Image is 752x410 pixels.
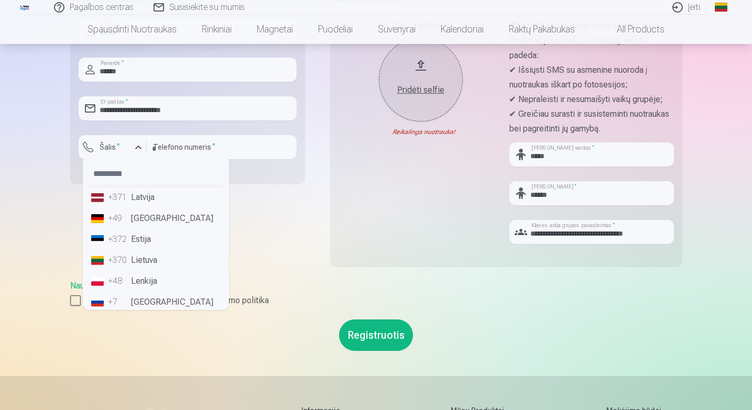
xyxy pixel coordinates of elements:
[87,208,225,229] li: [GEOGRAPHIC_DATA]
[79,159,147,176] div: [PERSON_NAME] yra privalomas
[108,296,129,308] div: +7
[509,34,674,63] p: Prašome įkelti vaiko nuotrauką, nes tai padeda:
[306,15,365,44] a: Puodeliai
[87,187,225,208] li: Latvija
[108,212,129,225] div: +49
[587,15,677,44] a: All products
[428,15,496,44] a: Kalendoriai
[339,128,503,136] div: Reikalinga nuotrauka!
[70,280,682,307] div: ,
[244,15,306,44] a: Magnetai
[79,135,147,159] button: Šalis*
[389,84,452,96] div: Pridėti selfie
[19,4,30,10] img: /fa2
[108,191,129,204] div: +371
[339,319,413,351] button: Registruotis
[509,63,674,92] p: ✔ Išsiųsti SMS su asmenine nuoroda į nuotraukas iškart po fotosesijos;
[70,294,682,307] label: Sutinku su Naudotojo sutartimi ir privatumo politika
[87,292,225,313] li: [GEOGRAPHIC_DATA]
[87,271,225,292] li: Lenkija
[75,15,189,44] a: Spausdinti nuotraukas
[379,38,463,121] button: Pridėti selfie
[108,233,129,246] div: +372
[509,92,674,107] p: ✔ Nepraleisti ir nesumaišyti vaikų grupėje;
[95,142,124,152] label: Šalis
[509,107,674,136] p: ✔ Greičiau surasti ir susisteminti nuotraukas bei pagreitinti jų gamybą.
[108,254,129,267] div: +370
[365,15,428,44] a: Suvenyrai
[496,15,587,44] a: Raktų pakabukas
[189,15,244,44] a: Rinkiniai
[87,229,225,250] li: Estija
[70,281,137,291] a: Naudotojo sutartis
[108,275,129,287] div: +48
[87,250,225,271] li: Lietuva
